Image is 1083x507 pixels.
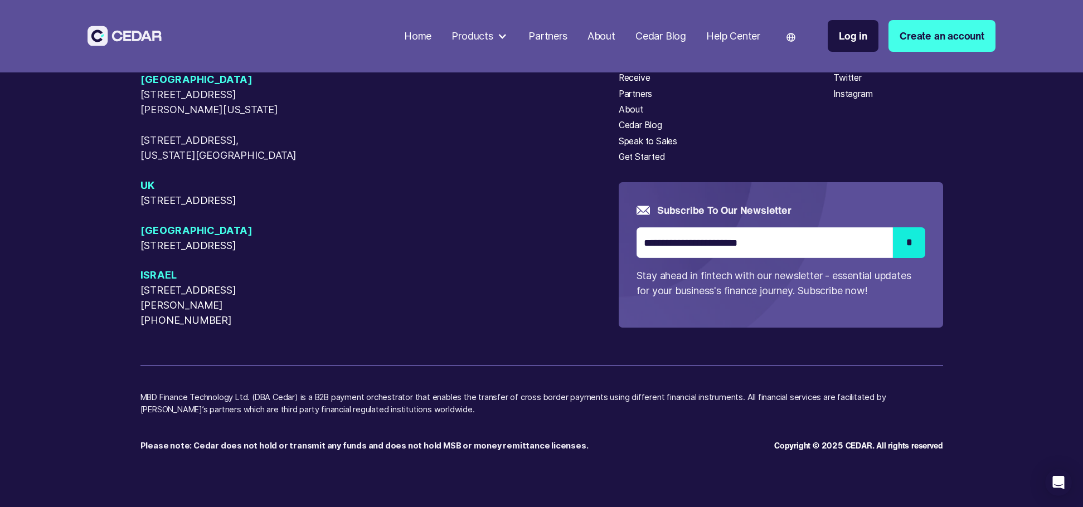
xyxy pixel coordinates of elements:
a: Log in [828,20,878,52]
a: Twitter [833,71,862,85]
span: Israel [140,267,298,282]
a: Instagram [833,87,872,101]
div: Products [451,28,493,43]
span: [STREET_ADDRESS][PERSON_NAME][US_STATE] [140,87,298,117]
div: Products [446,23,513,48]
a: Receive [619,71,650,85]
span: [GEOGRAPHIC_DATA] [140,72,298,87]
h5: Subscribe to our newsletter [657,203,791,217]
a: Cedar Blog [619,119,662,132]
div: Partners [528,28,567,43]
a: Help Center [701,23,765,49]
div: About [587,28,615,43]
a: About [582,23,620,49]
div: Copyright © 2025 CEDAR. All rights reserved [774,440,943,452]
a: Get Started [619,150,665,164]
span: [STREET_ADDRESS], [US_STATE][GEOGRAPHIC_DATA] [140,133,298,163]
div: Open Intercom Messenger [1045,469,1072,496]
a: About [619,103,643,116]
a: Home [399,23,436,49]
div: Log in [839,28,867,43]
span: [STREET_ADDRESS] [140,238,298,253]
strong: Please note: Cedar does not hold or transmit any funds and does not hold MSB or money remittance ... [140,441,589,450]
img: world icon [786,33,795,42]
div: Help Center [706,28,760,43]
span: UK [140,178,298,193]
p: Stay ahead in fintech with our newsletter - essential updates for your business's finance journey... [637,268,925,298]
a: Partners [523,23,572,49]
span: [STREET_ADDRESS] [140,193,298,208]
a: Speak to Sales [619,135,677,148]
a: Cedar Blog [630,23,691,49]
span: [STREET_ADDRESS][PERSON_NAME][PHONE_NUMBER] [140,282,298,327]
a: Create an account [888,20,995,52]
p: MBD Finance Technology Ltd. (DBA Cedar) is a B2B payment orchestrator that enables the transfer o... [140,391,943,427]
p: ‍ [140,427,775,451]
div: Cedar Blog [635,28,686,43]
form: Email Form [637,203,925,298]
span: [GEOGRAPHIC_DATA] [140,223,298,238]
a: Partners [619,87,652,101]
div: Home [404,28,431,43]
